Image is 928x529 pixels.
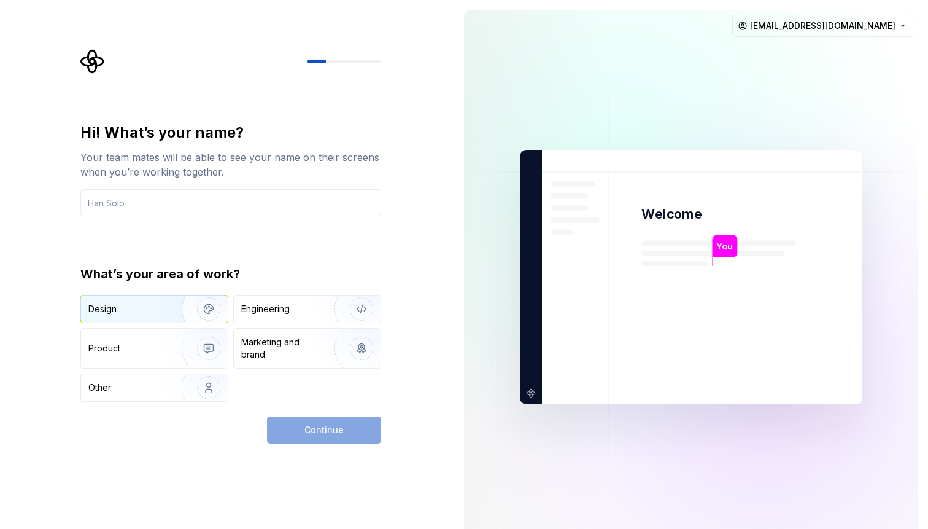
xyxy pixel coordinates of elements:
[80,123,381,143] div: Hi! What’s your name?
[241,336,324,361] div: Marketing and brand
[80,265,381,283] div: What’s your area of work?
[750,20,895,32] span: [EMAIL_ADDRESS][DOMAIN_NAME]
[80,150,381,179] div: Your team mates will be able to see your name on their screens when you’re working together.
[241,303,290,315] div: Engineering
[88,382,111,394] div: Other
[88,342,120,355] div: Product
[641,205,702,223] p: Welcome
[716,240,733,253] p: You
[732,15,913,37] button: [EMAIL_ADDRESS][DOMAIN_NAME]
[80,189,381,216] input: Han Solo
[88,303,117,315] div: Design
[80,49,105,74] svg: Supernova Logo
